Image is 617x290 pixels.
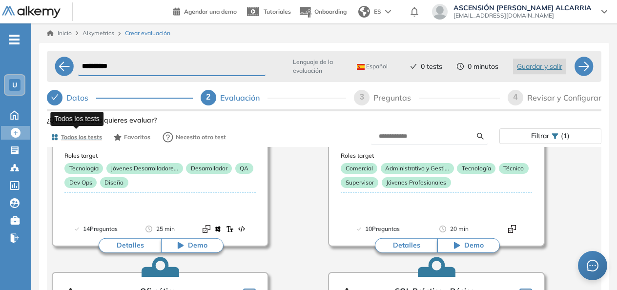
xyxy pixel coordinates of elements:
div: Todos los tests [50,112,103,126]
img: Format test logo [226,225,234,233]
div: Revisar y Configurar [527,90,601,105]
span: U [12,81,17,89]
span: check [51,93,59,101]
img: world [358,6,370,18]
button: Todos los tests [47,129,106,145]
span: 0 minutos [468,62,498,72]
p: Tecnología [457,163,495,174]
span: 14 Preguntas [83,224,118,234]
div: Evaluación [220,90,267,105]
span: Español [357,62,388,70]
span: Lenguaje de la evaluación [293,58,343,75]
img: Format test logo [214,225,222,233]
span: Favoritos [124,133,150,142]
span: ES [374,7,381,16]
p: Supervisor [341,177,378,188]
p: Administrativo y Gesti... [381,163,454,174]
p: Comercial [341,163,377,174]
p: Jóvenes Profesionales [382,177,451,188]
button: Demo [161,238,224,253]
p: QA [235,163,253,174]
p: Tecnología [64,163,103,174]
span: 3 [360,93,364,101]
i: - [9,39,20,41]
span: Todos los tests [61,133,102,142]
span: 0 tests [421,62,442,72]
div: 4Revisar y Configurar [508,90,601,105]
button: Favoritos [110,129,154,145]
div: 2Evaluación [201,90,347,105]
span: Necesito otro test [176,133,226,142]
span: (1) [561,129,570,143]
p: Jóvenes Desarrolladore... [106,163,183,174]
span: 2 [206,93,210,101]
div: Datos [47,90,193,105]
button: Guardar y salir [513,59,566,74]
button: Detalles [375,238,437,253]
span: 4 [514,93,518,101]
h3: Roles target [341,152,532,159]
img: Format test logo [203,225,210,233]
span: Crear evaluación [125,29,170,38]
span: 10 Preguntas [365,224,400,234]
p: Técnico [499,163,529,174]
span: clock-circle [457,63,464,70]
button: Necesito otro test [158,127,230,147]
span: Filtrar [531,129,549,143]
div: 3Preguntas [354,90,500,105]
span: ASCENSIÓN [PERSON_NAME] ALCARRIA [453,4,592,12]
p: Desarrollador [186,163,232,174]
button: Detalles [99,238,161,253]
img: ESP [357,64,365,70]
div: Datos [66,90,96,105]
button: Onboarding [299,1,347,22]
span: Tutoriales [264,8,291,15]
button: Demo [437,238,500,253]
h3: Roles target [64,152,256,159]
span: 25 min [156,224,175,234]
a: Inicio [47,29,72,38]
span: Guardar y salir [517,61,562,72]
img: Format test logo [238,225,246,233]
span: ¿Qué habilidades quieres evaluar? [47,115,157,125]
a: Agendar una demo [173,5,237,17]
img: arrow [385,10,391,14]
img: Logo [2,6,61,19]
span: Onboarding [314,8,347,15]
span: Agendar una demo [184,8,237,15]
img: Format test logo [508,225,516,233]
span: Alkymetrics [82,29,114,37]
p: Dev Ops [64,177,97,188]
span: 20 min [450,224,469,234]
span: check [410,63,417,70]
div: Preguntas [373,90,419,105]
span: Demo [464,241,484,250]
p: Diseño [100,177,128,188]
span: message [587,260,598,271]
span: Demo [188,241,207,250]
span: [EMAIL_ADDRESS][DOMAIN_NAME] [453,12,592,20]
